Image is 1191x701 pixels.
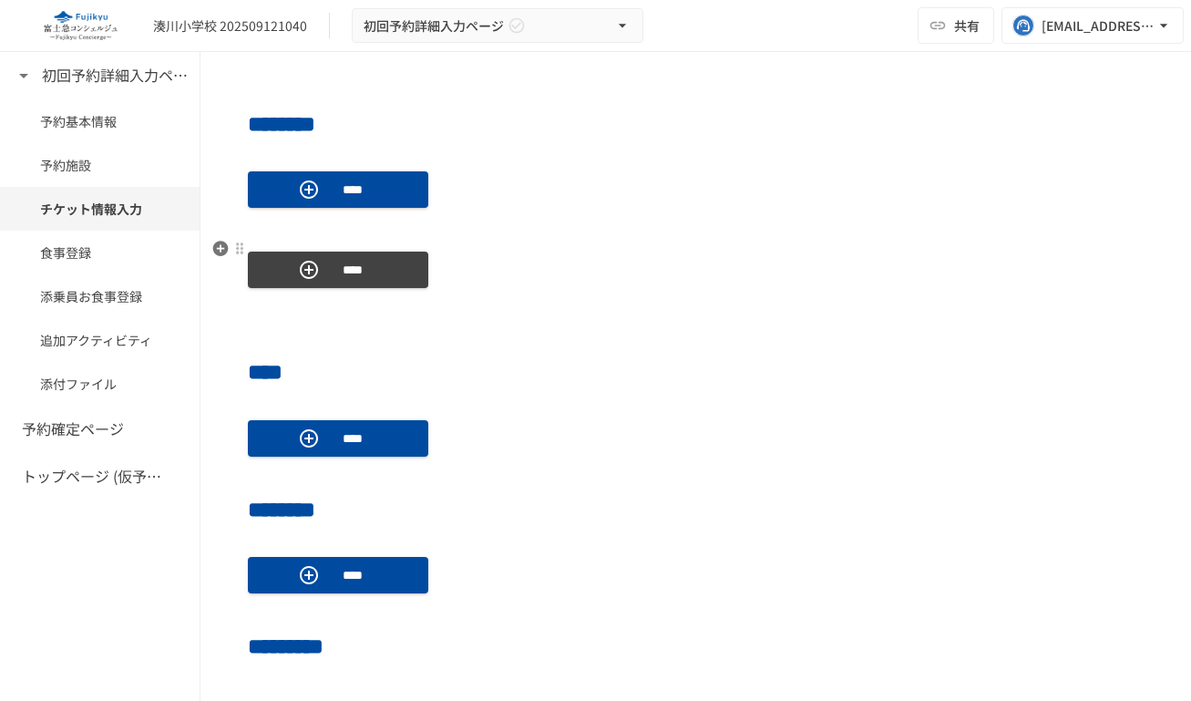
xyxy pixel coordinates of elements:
h6: 予約確定ページ [22,418,124,441]
img: eQeGXtYPV2fEKIA3pizDiVdzO5gJTl2ahLbsPaD2E4R [22,11,139,40]
button: 初回予約詳細入力ページ [352,8,643,44]
span: 予約施設 [40,155,159,175]
div: 湊川小学校 202509121040 [153,16,307,36]
span: チケット情報入力 [40,199,159,219]
span: 予約基本情報 [40,111,159,131]
span: 共有 [954,15,980,36]
div: [EMAIL_ADDRESS][DOMAIN_NAME] [1042,15,1155,37]
span: 食事登録 [40,242,159,263]
span: 追加アクティビティ [40,330,159,350]
span: 添付ファイル [40,374,159,394]
span: 添乗員お食事登録 [40,286,159,306]
button: [EMAIL_ADDRESS][DOMAIN_NAME] [1001,7,1184,44]
h6: トップページ (仮予約一覧) [22,465,168,489]
span: 初回予約詳細入力ページ [364,15,504,37]
button: 共有 [918,7,994,44]
h6: 初回予約詳細入力ページ [42,64,188,88]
